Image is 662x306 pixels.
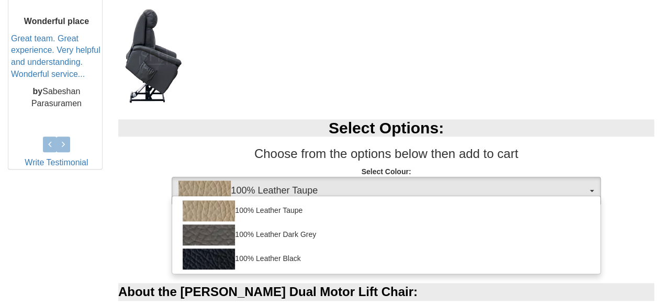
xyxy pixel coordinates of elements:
[172,247,600,271] a: 100% Leather Black
[183,200,235,221] img: 100% Leather Taupe
[11,34,100,79] a: Great team. Great experience. Very helpful and understanding. Wonderful service...
[172,199,600,223] a: 100% Leather Taupe
[178,180,587,201] span: 100% Leather Taupe
[172,223,600,247] a: 100% Leather Dark Grey
[361,167,411,176] strong: Select Colour:
[118,283,654,301] div: About the [PERSON_NAME] Dual Motor Lift Chair:
[178,180,231,201] img: 100% Leather Taupe
[11,86,102,110] p: Sabeshan Parasuramen
[183,248,235,269] img: 100% Leather Black
[33,87,43,96] b: by
[329,119,444,137] b: Select Options:
[25,158,88,167] a: Write Testimonial
[118,147,654,161] h3: Choose from the options below then add to cart
[24,17,89,26] b: Wonderful place
[183,224,235,245] img: 100% Leather Dark Grey
[172,177,600,205] button: 100% Leather Taupe100% Leather Taupe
